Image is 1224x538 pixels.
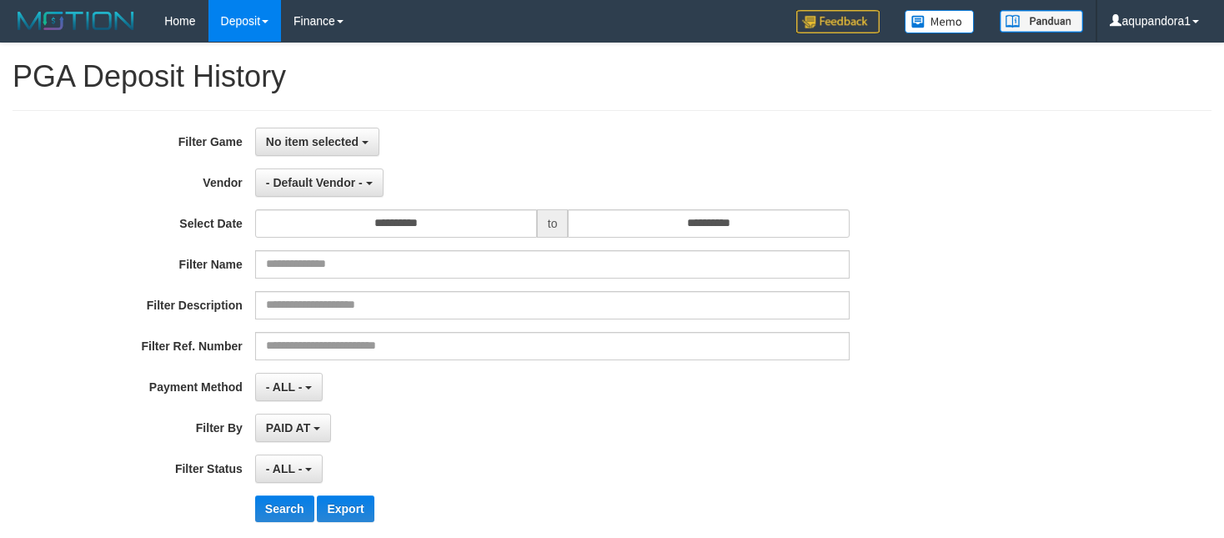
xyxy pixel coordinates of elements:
[317,495,374,522] button: Export
[1000,10,1083,33] img: panduan.png
[266,135,359,148] span: No item selected
[255,168,384,197] button: - Default Vendor -
[255,455,323,483] button: - ALL -
[255,128,379,156] button: No item selected
[266,380,303,394] span: - ALL -
[266,421,310,435] span: PAID AT
[266,462,303,475] span: - ALL -
[255,373,323,401] button: - ALL -
[537,209,569,238] span: to
[266,176,363,189] span: - Default Vendor -
[13,8,139,33] img: MOTION_logo.png
[255,495,314,522] button: Search
[796,10,880,33] img: Feedback.jpg
[13,60,1211,93] h1: PGA Deposit History
[255,414,331,442] button: PAID AT
[905,10,975,33] img: Button%20Memo.svg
